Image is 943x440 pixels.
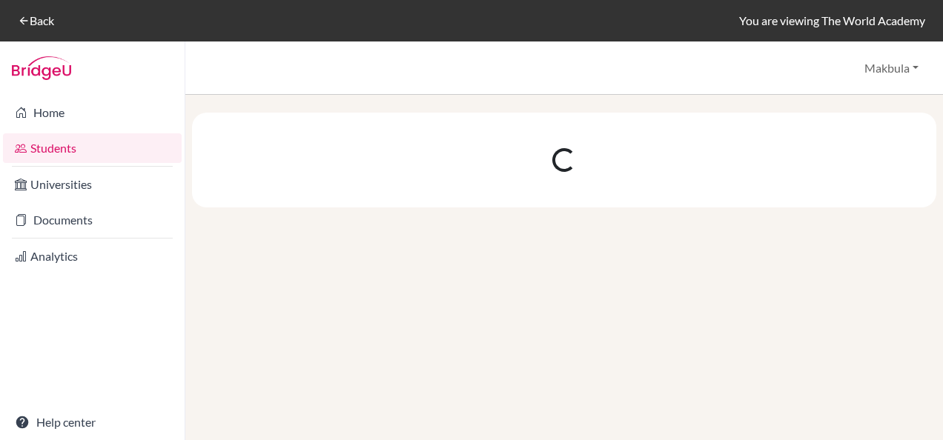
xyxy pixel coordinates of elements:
[12,56,71,80] img: Bridge-U
[3,205,182,235] a: Documents
[3,98,182,127] a: Home
[18,13,54,27] a: arrow_backBack
[3,170,182,199] a: Universities
[739,12,925,30] div: You are viewing The World Academy
[3,133,182,163] a: Students
[3,241,182,271] a: Analytics
[18,15,30,27] i: arrow_back
[3,407,182,437] a: Help center
[858,54,925,82] button: Makbula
